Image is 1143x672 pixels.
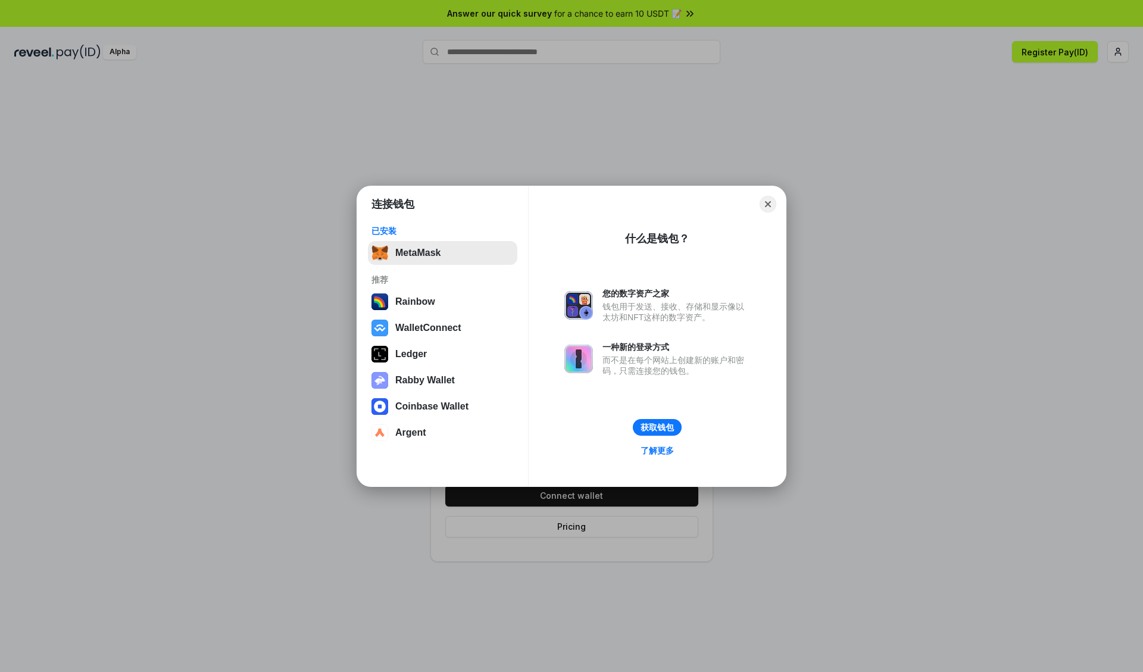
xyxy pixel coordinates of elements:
[395,375,455,386] div: Rabby Wallet
[760,196,776,212] button: Close
[641,445,674,456] div: 了解更多
[602,355,750,376] div: 而不是在每个网站上创建新的账户和密码，只需连接您的钱包。
[395,248,441,258] div: MetaMask
[368,342,517,366] button: Ledger
[371,372,388,389] img: svg+xml,%3Csvg%20xmlns%3D%22http%3A%2F%2Fwww.w3.org%2F2000%2Fsvg%22%20fill%3D%22none%22%20viewBox...
[371,226,514,236] div: 已安装
[602,301,750,323] div: 钱包用于发送、接收、存储和显示像以太坊和NFT这样的数字资产。
[564,291,593,320] img: svg+xml,%3Csvg%20xmlns%3D%22http%3A%2F%2Fwww.w3.org%2F2000%2Fsvg%22%20fill%3D%22none%22%20viewBox...
[371,398,388,415] img: svg+xml,%3Csvg%20width%3D%2228%22%20height%3D%2228%22%20viewBox%3D%220%200%2028%2028%22%20fill%3D...
[395,427,426,438] div: Argent
[371,346,388,362] img: svg+xml,%3Csvg%20xmlns%3D%22http%3A%2F%2Fwww.w3.org%2F2000%2Fsvg%22%20width%3D%2228%22%20height%3...
[371,197,414,211] h1: 连接钱包
[368,290,517,314] button: Rainbow
[633,419,682,436] button: 获取钱包
[625,232,689,246] div: 什么是钱包？
[368,368,517,392] button: Rabby Wallet
[395,401,469,412] div: Coinbase Wallet
[371,424,388,441] img: svg+xml,%3Csvg%20width%3D%2228%22%20height%3D%2228%22%20viewBox%3D%220%200%2028%2028%22%20fill%3D...
[641,422,674,433] div: 获取钱包
[368,395,517,418] button: Coinbase Wallet
[633,443,681,458] a: 了解更多
[602,342,750,352] div: 一种新的登录方式
[371,274,514,285] div: 推荐
[368,316,517,340] button: WalletConnect
[368,421,517,445] button: Argent
[395,323,461,333] div: WalletConnect
[371,245,388,261] img: svg+xml,%3Csvg%20fill%3D%22none%22%20height%3D%2233%22%20viewBox%3D%220%200%2035%2033%22%20width%...
[602,288,750,299] div: 您的数字资产之家
[564,345,593,373] img: svg+xml,%3Csvg%20xmlns%3D%22http%3A%2F%2Fwww.w3.org%2F2000%2Fsvg%22%20fill%3D%22none%22%20viewBox...
[368,241,517,265] button: MetaMask
[371,293,388,310] img: svg+xml,%3Csvg%20width%3D%22120%22%20height%3D%22120%22%20viewBox%3D%220%200%20120%20120%22%20fil...
[371,320,388,336] img: svg+xml,%3Csvg%20width%3D%2228%22%20height%3D%2228%22%20viewBox%3D%220%200%2028%2028%22%20fill%3D...
[395,296,435,307] div: Rainbow
[395,349,427,360] div: Ledger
